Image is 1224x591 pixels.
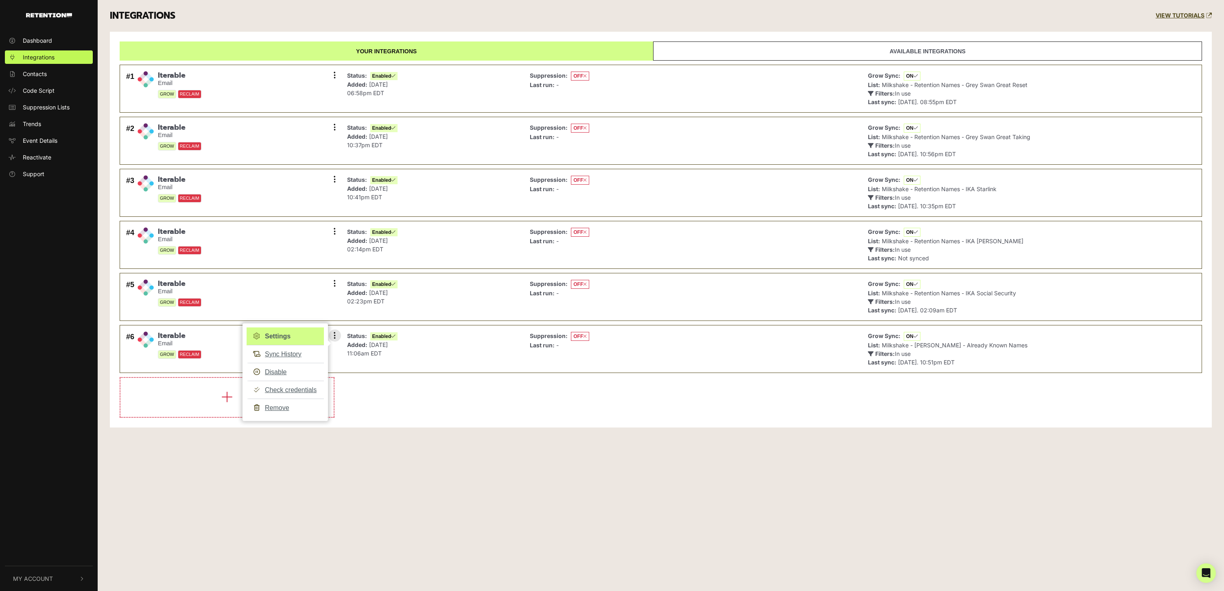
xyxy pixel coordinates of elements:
[882,290,1016,297] span: Milkshake - Retention Names - IKA Social Security
[530,280,568,287] strong: Suppression:
[5,167,93,181] a: Support
[530,185,555,192] strong: Last run:
[23,136,57,145] span: Event Details
[868,124,901,131] strong: Grow Sync:
[653,41,1202,61] a: Available integrations
[868,245,1023,254] p: In use
[571,72,589,81] span: OFF
[347,81,367,88] strong: Added:
[347,237,388,253] span: [DATE] 02:14pm EDT
[23,170,44,178] span: Support
[347,185,367,192] strong: Added:
[556,133,559,140] span: -
[868,238,880,244] strong: List:
[875,194,895,201] strong: Filters:
[530,124,568,131] strong: Suppression:
[126,331,134,366] div: #6
[530,238,555,244] strong: Last run:
[347,280,367,287] strong: Status:
[23,53,55,61] span: Integrations
[158,331,201,340] span: Iterable
[5,117,93,131] a: Trends
[530,290,555,297] strong: Last run:
[138,227,154,244] img: Iterable
[530,342,555,349] strong: Last run:
[5,34,93,47] a: Dashboard
[347,124,367,131] strong: Status:
[247,381,324,399] a: Check credentials
[158,132,201,139] small: Email
[868,141,1030,150] p: In use
[158,142,176,150] span: GROW
[138,331,154,348] img: Iterable
[530,228,568,235] strong: Suppression:
[1196,563,1216,583] div: Open Intercom Messenger
[178,142,201,150] span: RECLAIM
[178,194,201,203] span: RECLAIM
[530,133,555,140] strong: Last run:
[530,81,555,88] strong: Last run:
[158,279,201,288] span: Iterable
[158,175,201,184] span: Iterable
[126,279,134,314] div: #5
[347,81,388,96] span: [DATE] 06:58pm EDT
[158,227,201,236] span: Iterable
[158,80,201,87] small: Email
[868,89,1027,98] p: In use
[868,133,880,140] strong: List:
[882,185,997,192] span: Milkshake - Retention Names - IKA Starlink
[868,176,901,183] strong: Grow Sync:
[158,350,176,359] span: GROW
[904,72,920,81] span: ON
[347,185,388,201] span: [DATE] 10:41pm EDT
[158,246,176,255] span: GROW
[875,90,895,97] strong: Filters:
[868,359,896,366] strong: Last sync:
[178,90,201,98] span: RECLAIM
[868,349,1027,358] p: In use
[26,13,72,17] img: Retention.com
[347,176,367,183] strong: Status:
[347,341,367,348] strong: Added:
[868,290,880,297] strong: List:
[158,340,201,347] small: Email
[898,150,956,157] span: [DATE]. 10:56pm EDT
[158,236,201,243] small: Email
[347,289,367,296] strong: Added:
[158,71,201,80] span: Iterable
[571,176,589,185] span: OFF
[126,227,134,262] div: #4
[5,50,93,64] a: Integrations
[5,566,93,591] button: My Account
[347,341,388,357] span: [DATE] 11:06am EDT
[530,332,568,339] strong: Suppression:
[138,279,154,296] img: Iterable
[904,124,920,133] span: ON
[13,574,53,583] span: My Account
[370,72,398,80] span: Enabled
[904,176,920,185] span: ON
[530,72,568,79] strong: Suppression:
[904,228,920,237] span: ON
[875,298,895,305] strong: Filters:
[126,71,134,106] div: #1
[158,194,176,203] span: GROW
[868,342,880,349] strong: List:
[868,307,896,314] strong: Last sync:
[138,175,154,192] img: Iterable
[5,84,93,97] a: Code Script
[904,332,920,341] span: ON
[868,193,997,202] p: In use
[23,153,51,161] span: Reactivate
[571,124,589,133] span: OFF
[347,133,388,148] span: [DATE] 10:37pm EDT
[158,123,201,132] span: Iterable
[898,98,957,105] span: [DATE]. 08:55pm EDT
[571,332,589,341] span: OFF
[158,90,176,98] span: GROW
[868,332,901,339] strong: Grow Sync:
[556,238,559,244] span: -
[5,100,93,114] a: Suppression Lists
[875,142,895,149] strong: Filters:
[556,185,559,192] span: -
